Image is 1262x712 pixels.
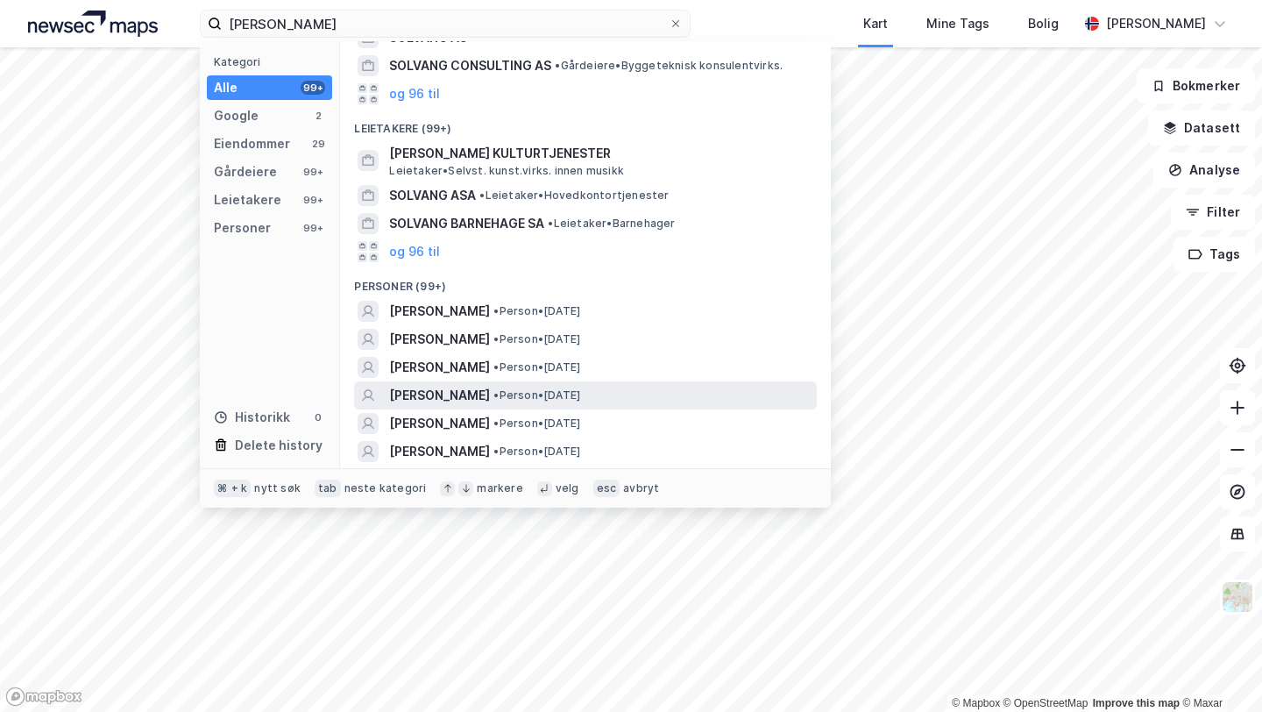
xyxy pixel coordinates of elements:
[5,687,82,707] a: Mapbox homepage
[1106,13,1206,34] div: [PERSON_NAME]
[301,165,325,179] div: 99+
[214,161,277,182] div: Gårdeiere
[493,304,499,317] span: •
[389,164,624,178] span: Leietaker • Selvst. kunst.virks. innen musikk
[493,417,499,430] span: •
[1221,580,1254,614] img: Z
[1003,697,1088,709] a: OpenStreetMap
[1171,195,1255,230] button: Filter
[311,137,325,151] div: 29
[623,481,659,495] div: avbryt
[479,189,669,203] span: Leietaker • Hovedkontortjenester
[555,59,783,73] span: Gårdeiere • Byggeteknisk konsulentvirks.
[311,109,325,123] div: 2
[493,445,499,458] span: •
[1174,628,1262,712] iframe: Chat Widget
[389,55,551,76] span: SOLVANG CONSULTING AS
[311,410,325,424] div: 0
[952,697,1000,709] a: Mapbox
[548,217,553,230] span: •
[315,480,341,497] div: tab
[389,213,544,234] span: SOLVANG BARNEHAGE SA
[1148,110,1255,146] button: Datasett
[556,481,579,495] div: velg
[214,55,332,68] div: Kategori
[344,481,427,495] div: neste kategori
[493,304,580,318] span: Person • [DATE]
[493,360,499,374] span: •
[389,301,490,322] span: [PERSON_NAME]
[222,11,669,37] input: Søk på adresse, matrikkel, gårdeiere, leietakere eller personer
[1173,237,1255,272] button: Tags
[28,11,158,37] img: logo.a4113a55bc3d86da70a041830d287a7e.svg
[493,332,499,345] span: •
[493,388,499,402] span: •
[493,417,580,431] span: Person • [DATE]
[301,193,325,207] div: 99+
[863,13,888,34] div: Kart
[214,480,251,497] div: ⌘ + k
[493,332,580,346] span: Person • [DATE]
[493,360,580,374] span: Person • [DATE]
[214,133,290,154] div: Eiendommer
[548,217,675,231] span: Leietaker • Barnehager
[477,481,522,495] div: markere
[389,413,490,434] span: [PERSON_NAME]
[1028,13,1059,34] div: Bolig
[389,329,490,350] span: [PERSON_NAME]
[340,266,831,297] div: Personer (99+)
[926,13,989,34] div: Mine Tags
[1174,628,1262,712] div: Kontrollprogram for chat
[479,189,485,202] span: •
[1153,153,1255,188] button: Analyse
[389,185,476,206] span: SOLVANG ASA
[235,435,323,456] div: Delete history
[301,221,325,235] div: 99+
[493,388,580,402] span: Person • [DATE]
[214,105,259,126] div: Google
[389,143,810,164] span: [PERSON_NAME] KULTURTJENESTER
[389,357,490,378] span: [PERSON_NAME]
[1093,697,1180,709] a: Improve this map
[389,241,440,262] button: og 96 til
[254,481,301,495] div: nytt søk
[593,480,620,497] div: esc
[389,441,490,462] span: [PERSON_NAME]
[555,59,560,72] span: •
[214,189,281,210] div: Leietakere
[389,83,440,104] button: og 96 til
[493,445,580,459] span: Person • [DATE]
[301,81,325,95] div: 99+
[214,407,290,428] div: Historikk
[214,217,271,239] div: Personer
[1137,68,1255,103] button: Bokmerker
[214,77,238,98] div: Alle
[389,385,490,406] span: [PERSON_NAME]
[340,108,831,139] div: Leietakere (99+)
